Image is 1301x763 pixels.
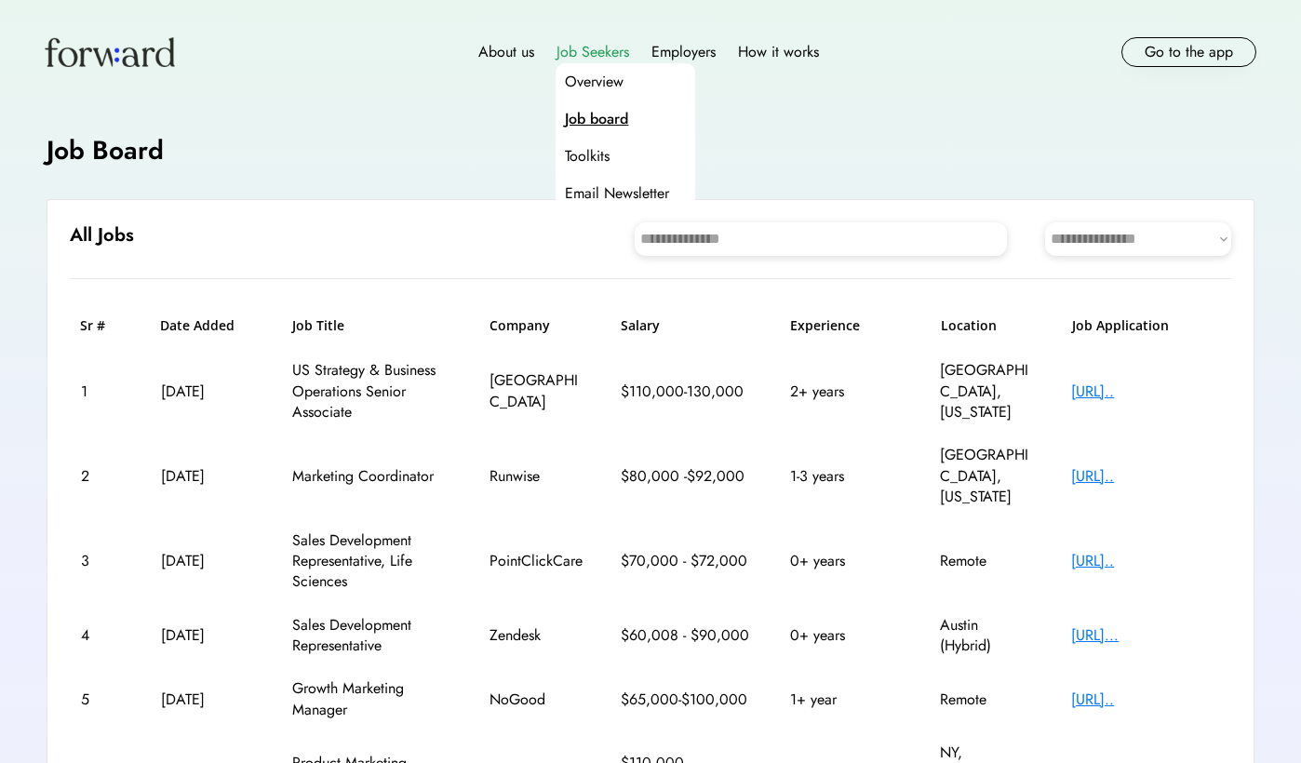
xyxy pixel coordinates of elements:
div: 5 [81,689,123,710]
div: Toolkits [565,145,610,167]
div: Job board [565,108,628,130]
h4: Job Board [47,132,164,168]
h6: Job Title [292,316,344,335]
div: NoGood [490,689,583,710]
div: Sales Development Representative [292,615,450,657]
div: [DATE] [161,625,254,646]
div: $110,000-130,000 [621,381,751,402]
h6: Location [941,316,1034,335]
div: [GEOGRAPHIC_DATA] [490,370,583,412]
div: $80,000 -$92,000 [621,466,751,487]
div: [DATE] [161,551,254,571]
div: Runwise [490,466,583,487]
div: [GEOGRAPHIC_DATA], [US_STATE] [940,445,1033,507]
div: [URL].. [1071,551,1220,571]
div: 2 [81,466,123,487]
img: Forward logo [45,37,175,67]
h6: Salary [621,316,751,335]
div: Remote [940,689,1033,710]
div: PointClickCare [490,551,583,571]
div: Employers [651,41,716,63]
div: 2+ years [790,381,902,402]
div: [URL].. [1071,381,1220,402]
div: $65,000-$100,000 [621,689,751,710]
div: Growth Marketing Manager [292,678,450,720]
div: $60,008 - $90,000 [621,625,751,646]
div: Overview [565,71,624,93]
div: Remote [940,551,1033,571]
div: Austin (Hybrid) [940,615,1033,657]
div: 1 [81,381,123,402]
div: [GEOGRAPHIC_DATA], [US_STATE] [940,360,1033,422]
div: [DATE] [161,381,254,402]
button: Go to the app [1121,37,1256,67]
h6: Date Added [160,316,253,335]
h6: Sr # [80,316,122,335]
div: Email Newsletter [565,182,669,205]
div: 4 [81,625,123,646]
div: Job Seekers [557,41,629,63]
div: 0+ years [790,625,902,646]
div: How it works [738,41,819,63]
div: [URL].. [1071,466,1220,487]
h6: Job Application [1072,316,1221,335]
div: 0+ years [790,551,902,571]
div: About us [478,41,534,63]
div: Marketing Coordinator [292,466,450,487]
div: US Strategy & Business Operations Senior Associate [292,360,450,422]
div: 1-3 years [790,466,902,487]
div: 3 [81,551,123,571]
div: 1+ year [790,689,902,710]
div: [DATE] [161,466,254,487]
div: $70,000 - $72,000 [621,551,751,571]
h6: All Jobs [70,222,134,248]
div: Sales Development Representative, Life Sciences [292,530,450,593]
div: Zendesk [490,625,583,646]
h6: Company [490,316,583,335]
div: [URL].. [1071,689,1220,710]
div: [DATE] [161,689,254,710]
div: [URL]... [1071,625,1220,646]
h6: Experience [790,316,902,335]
